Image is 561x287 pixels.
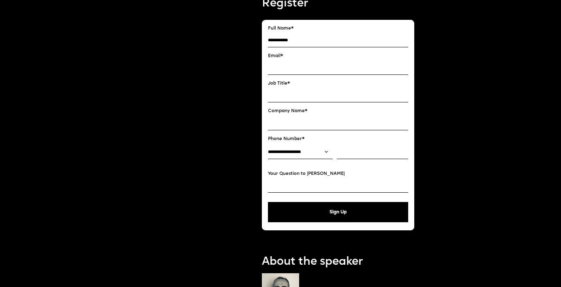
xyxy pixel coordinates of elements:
[268,108,408,114] label: Company Name
[268,171,408,176] label: Your Question to [PERSON_NAME]
[268,81,408,86] label: Job Title
[268,53,408,59] label: Email
[268,136,408,142] label: Phone Number
[268,202,408,222] button: Sign Up
[262,254,414,270] p: About the speaker
[268,26,408,31] label: Full Name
